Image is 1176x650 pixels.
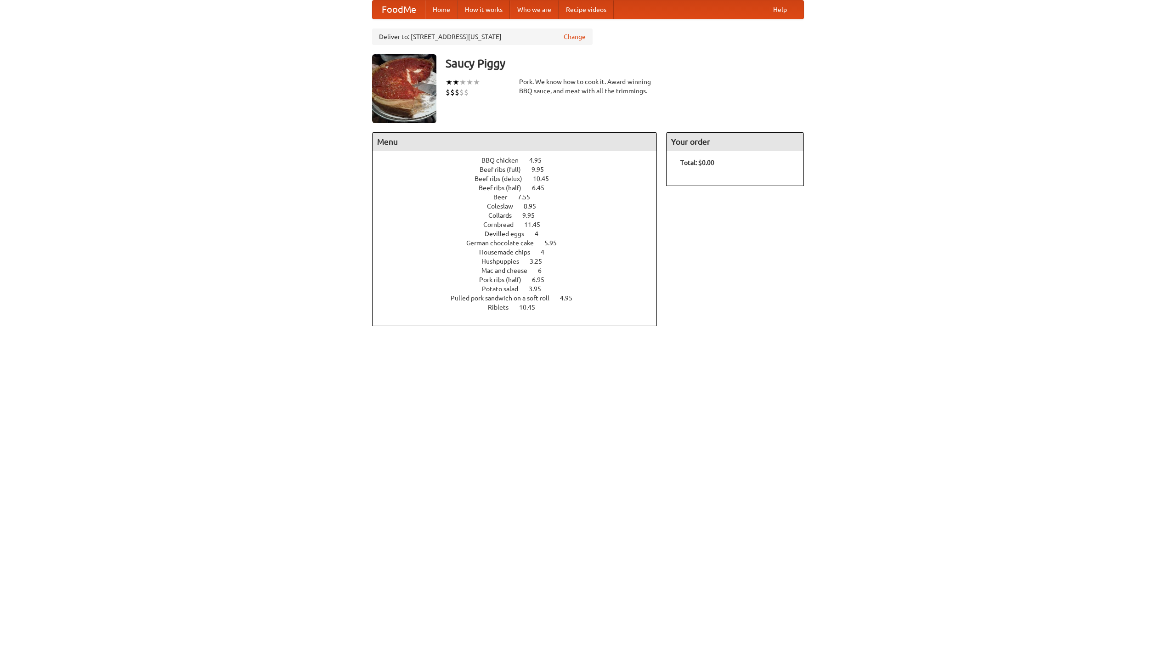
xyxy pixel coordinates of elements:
a: Cornbread 11.45 [483,221,557,228]
span: 9.95 [531,166,553,173]
span: Hushpuppies [481,258,528,265]
h3: Saucy Piggy [446,54,804,73]
li: $ [459,87,464,97]
li: ★ [459,77,466,87]
span: 6.95 [532,276,554,283]
span: BBQ chicken [481,157,528,164]
a: Pulled pork sandwich on a soft roll 4.95 [451,294,589,302]
span: 5.95 [544,239,566,247]
a: Devilled eggs 4 [485,230,555,237]
div: Pork. We know how to cook it. Award-winning BBQ sauce, and meat with all the trimmings. [519,77,657,96]
a: German chocolate cake 5.95 [466,239,574,247]
li: $ [450,87,455,97]
a: Housemade chips 4 [479,249,561,256]
li: $ [446,87,450,97]
span: Cornbread [483,221,523,228]
span: 11.45 [524,221,549,228]
a: Collards 9.95 [488,212,552,219]
span: 7.55 [518,193,539,201]
a: Recipe videos [559,0,614,19]
span: Mac and cheese [481,267,537,274]
a: Help [766,0,794,19]
span: Coleslaw [487,203,522,210]
span: 9.95 [522,212,544,219]
a: Coleslaw 8.95 [487,203,553,210]
a: How it works [458,0,510,19]
span: 4 [535,230,548,237]
a: Beef ribs (full) 9.95 [480,166,561,173]
span: Beer [493,193,516,201]
li: ★ [446,77,452,87]
span: Beef ribs (delux) [475,175,531,182]
span: Pork ribs (half) [479,276,531,283]
span: Beef ribs (half) [479,184,531,192]
li: ★ [473,77,480,87]
a: Home [425,0,458,19]
a: FoodMe [373,0,425,19]
a: Who we are [510,0,559,19]
a: Potato salad 3.95 [482,285,558,293]
a: Hushpuppies 3.25 [481,258,559,265]
li: ★ [466,77,473,87]
a: Beef ribs (delux) 10.45 [475,175,566,182]
li: $ [455,87,459,97]
a: Riblets 10.45 [488,304,552,311]
div: Deliver to: [STREET_ADDRESS][US_STATE] [372,28,593,45]
span: 4.95 [560,294,582,302]
a: Beer 7.55 [493,193,547,201]
span: 3.95 [529,285,550,293]
span: 3.25 [530,258,551,265]
img: angular.jpg [372,54,436,123]
span: 6 [538,267,551,274]
span: 10.45 [533,175,558,182]
span: Collards [488,212,521,219]
li: ★ [452,77,459,87]
span: 6.45 [532,184,554,192]
span: Pulled pork sandwich on a soft roll [451,294,559,302]
a: Pork ribs (half) 6.95 [479,276,561,283]
span: Potato salad [482,285,527,293]
li: $ [464,87,469,97]
span: German chocolate cake [466,239,543,247]
a: BBQ chicken 4.95 [481,157,559,164]
span: 4.95 [529,157,551,164]
a: Beef ribs (half) 6.45 [479,184,561,192]
span: Housemade chips [479,249,539,256]
span: 4 [541,249,554,256]
span: Devilled eggs [485,230,533,237]
h4: Menu [373,133,656,151]
span: Riblets [488,304,518,311]
span: 8.95 [524,203,545,210]
b: Total: $0.00 [680,159,714,166]
span: 10.45 [519,304,544,311]
span: Beef ribs (full) [480,166,530,173]
a: Mac and cheese 6 [481,267,559,274]
a: Change [564,32,586,41]
h4: Your order [667,133,803,151]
